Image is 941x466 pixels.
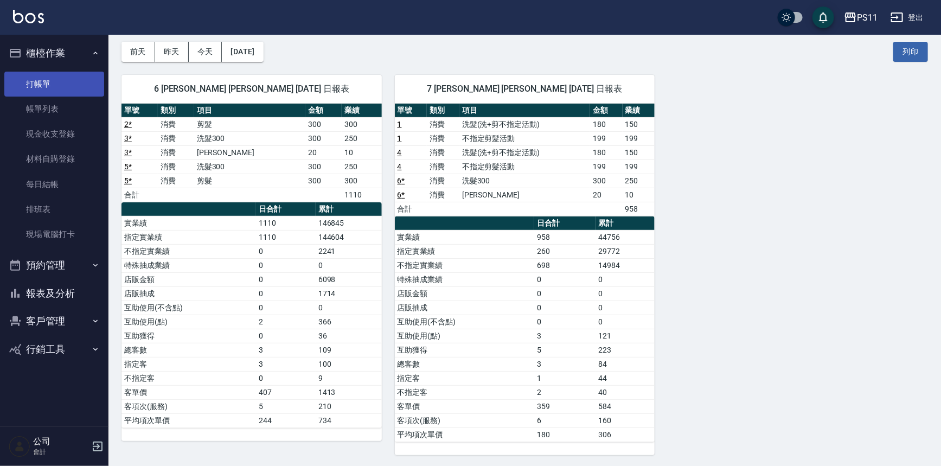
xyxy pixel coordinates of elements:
button: 登出 [886,8,928,28]
td: 199 [623,131,655,145]
button: 行銷工具 [4,335,104,363]
td: 指定客 [121,357,256,371]
th: 單號 [121,104,158,118]
th: 類別 [427,104,459,118]
p: 會計 [33,447,88,457]
a: 材料自購登錄 [4,146,104,171]
td: 不指定客 [121,371,256,385]
button: 前天 [121,42,155,62]
td: 實業績 [121,216,256,230]
td: 1110 [342,188,382,202]
span: 7 [PERSON_NAME] [PERSON_NAME] [DATE] 日報表 [408,84,642,94]
th: 日合計 [256,202,316,216]
td: 698 [534,258,596,272]
img: Logo [13,10,44,23]
td: 109 [316,343,382,357]
td: 734 [316,413,382,427]
td: 合計 [395,202,427,216]
td: 互助獲得 [121,329,256,343]
td: 互助使用(點) [395,329,534,343]
td: 9 [316,371,382,385]
td: 0 [256,329,316,343]
a: 排班表 [4,197,104,222]
td: 0 [534,315,596,329]
button: 報表及分析 [4,279,104,308]
td: 2241 [316,244,382,258]
td: 洗髮(洗+剪不指定活動) [459,117,590,131]
td: 合計 [121,188,158,202]
td: 消費 [427,188,459,202]
button: 櫃檯作業 [4,39,104,67]
td: 總客數 [395,357,534,371]
td: 特殊抽成業績 [395,272,534,286]
th: 金額 [590,104,623,118]
button: 預約管理 [4,251,104,279]
td: 160 [596,413,655,427]
td: 1714 [316,286,382,301]
td: [PERSON_NAME] [194,145,305,159]
td: 180 [534,427,596,442]
td: 20 [590,188,623,202]
td: 0 [256,301,316,315]
td: 6098 [316,272,382,286]
a: 1 [398,120,402,129]
a: 帳單列表 [4,97,104,122]
td: 1413 [316,385,382,399]
td: 消費 [427,174,459,188]
td: 3 [256,357,316,371]
td: 0 [256,244,316,258]
button: save [812,7,834,28]
td: 客項次(服務) [121,399,256,413]
td: 300 [342,117,382,131]
td: 300 [305,117,342,131]
td: 5 [256,399,316,413]
td: 3 [256,343,316,357]
button: 客戶管理 [4,307,104,335]
td: 1110 [256,216,316,230]
td: 消費 [158,145,194,159]
td: 180 [590,145,623,159]
td: 300 [590,174,623,188]
td: 消費 [158,159,194,174]
td: 0 [316,258,382,272]
a: 1 [398,134,402,143]
th: 類別 [158,104,194,118]
td: 消費 [158,117,194,131]
td: 指定實業績 [395,244,534,258]
td: 210 [316,399,382,413]
td: 客項次(服務) [395,413,534,427]
table: a dense table [121,104,382,202]
th: 業績 [342,104,382,118]
td: 1 [534,371,596,385]
td: 0 [256,371,316,385]
td: 剪髮 [194,117,305,131]
td: 0 [256,272,316,286]
td: 互助使用(點) [121,315,256,329]
td: 消費 [427,159,459,174]
a: 4 [398,148,402,157]
td: 1110 [256,230,316,244]
td: 互助使用(不含點) [121,301,256,315]
td: 總客數 [121,343,256,357]
td: 84 [596,357,655,371]
td: 121 [596,329,655,343]
th: 日合計 [534,216,596,231]
td: 洗髮(洗+剪不指定活動) [459,145,590,159]
td: 互助獲得 [395,343,534,357]
a: 每日結帳 [4,172,104,197]
td: 36 [316,329,382,343]
td: 407 [256,385,316,399]
td: 100 [316,357,382,371]
td: 300 [305,131,342,145]
td: 260 [534,244,596,258]
td: 消費 [427,145,459,159]
td: 不指定客 [395,385,534,399]
td: 14984 [596,258,655,272]
th: 單號 [395,104,427,118]
a: 現場電腦打卡 [4,222,104,247]
td: 958 [623,202,655,216]
td: 客單價 [395,399,534,413]
th: 累計 [596,216,655,231]
td: 不指定實業績 [395,258,534,272]
a: 4 [398,162,402,171]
